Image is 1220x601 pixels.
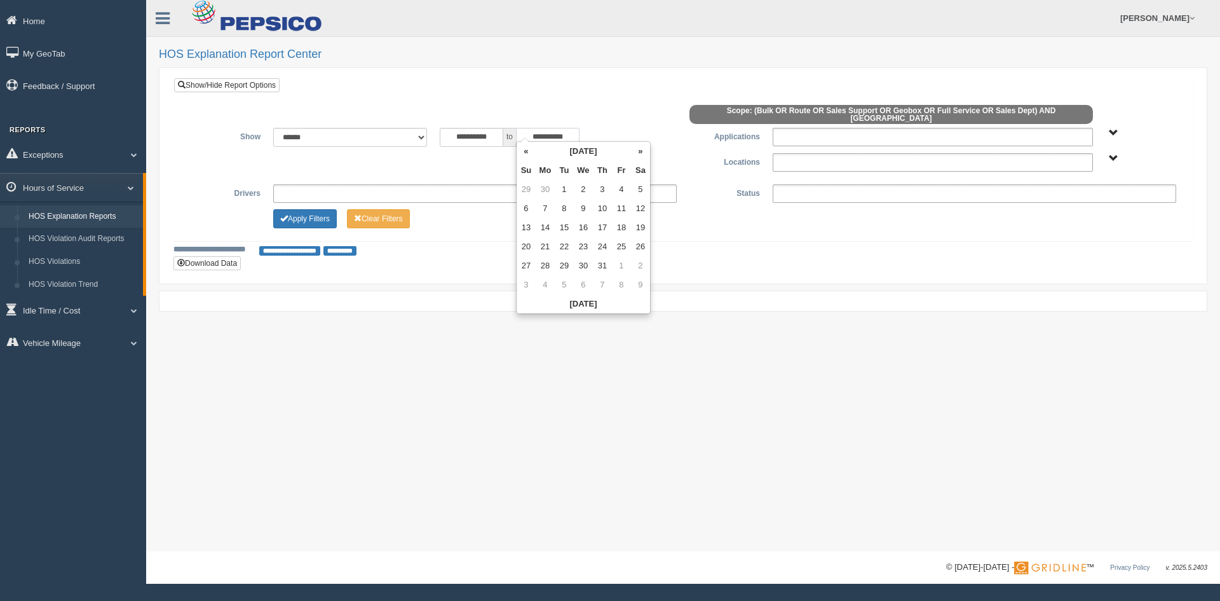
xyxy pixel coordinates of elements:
td: 8 [555,199,574,218]
button: Change Filter Options [273,209,337,228]
span: Scope: (Bulk OR Route OR Sales Support OR Geobox OR Full Service OR Sales Dept) AND [GEOGRAPHIC_D... [689,105,1093,124]
td: 22 [555,237,574,256]
td: 1 [612,256,631,275]
th: Tu [555,161,574,180]
td: 5 [631,180,650,199]
a: Privacy Policy [1110,564,1149,571]
a: HOS Violations [23,251,143,273]
td: 3 [593,180,612,199]
span: v. 2025.5.2403 [1166,564,1207,571]
a: HOS Violation Audit Reports [23,228,143,251]
td: 4 [612,180,631,199]
th: Mo [536,161,555,180]
th: Th [593,161,612,180]
label: Applications [683,128,766,143]
td: 7 [536,199,555,218]
td: 30 [574,256,593,275]
td: 10 [593,199,612,218]
td: 9 [574,199,593,218]
td: 21 [536,237,555,256]
label: Locations [683,153,766,169]
button: Change Filter Options [347,209,410,228]
td: 26 [631,237,650,256]
td: 15 [555,218,574,237]
td: 29 [517,180,536,199]
th: « [517,142,536,161]
td: 17 [593,218,612,237]
td: 5 [555,275,574,294]
td: 20 [517,237,536,256]
td: 14 [536,218,555,237]
td: 9 [631,275,650,294]
td: 4 [536,275,555,294]
td: 29 [555,256,574,275]
td: 8 [612,275,631,294]
td: 31 [593,256,612,275]
td: 24 [593,237,612,256]
td: 23 [574,237,593,256]
div: © [DATE]-[DATE] - ™ [946,561,1207,574]
h2: HOS Explanation Report Center [159,48,1207,61]
th: Fr [612,161,631,180]
td: 16 [574,218,593,237]
label: Drivers [184,184,267,200]
label: Show [184,128,267,143]
td: 7 [593,275,612,294]
th: [DATE] [536,142,631,161]
th: Sa [631,161,650,180]
th: Su [517,161,536,180]
td: 6 [517,199,536,218]
td: 28 [536,256,555,275]
img: Gridline [1014,562,1086,574]
a: HOS Violation Trend [23,273,143,296]
td: 19 [631,218,650,237]
td: 27 [517,256,536,275]
td: 1 [555,180,574,199]
button: Download Data [173,256,241,270]
td: 2 [631,256,650,275]
span: to [503,128,516,147]
label: Status [683,184,766,200]
td: 6 [574,275,593,294]
a: HOS Explanation Reports [23,205,143,228]
td: 2 [574,180,593,199]
th: We [574,161,593,180]
td: 30 [536,180,555,199]
th: » [631,142,650,161]
td: 25 [612,237,631,256]
a: Show/Hide Report Options [174,78,280,92]
td: 13 [517,218,536,237]
td: 3 [517,275,536,294]
td: 18 [612,218,631,237]
th: [DATE] [517,294,650,314]
td: 12 [631,199,650,218]
td: 11 [612,199,631,218]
